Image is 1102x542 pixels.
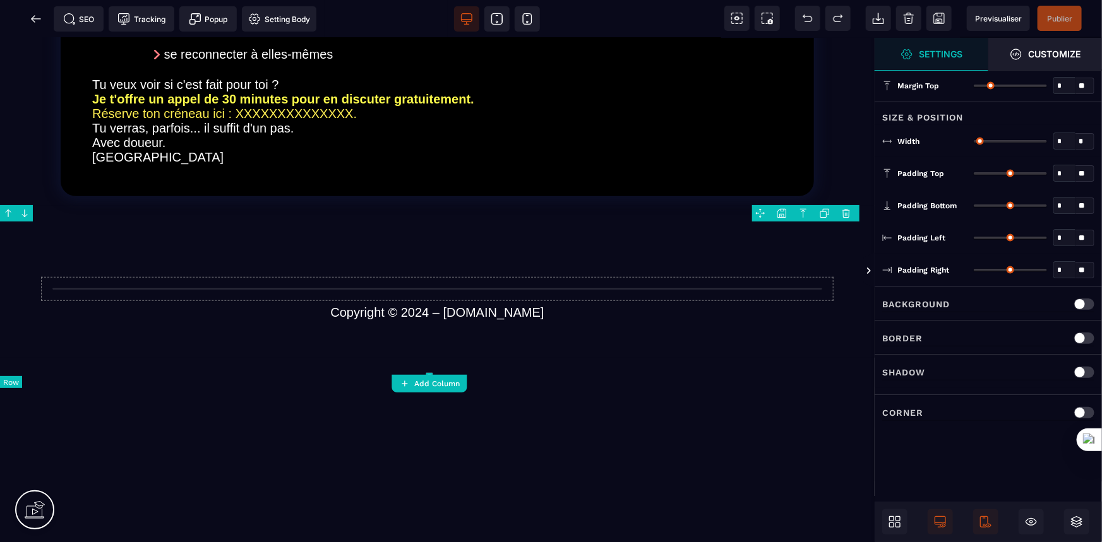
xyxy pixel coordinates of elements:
p: Corner [882,405,923,420]
strong: Settings [919,49,963,59]
span: Width [897,136,919,146]
div: Size & Position [875,102,1102,125]
span: Mobile Only [973,509,998,534]
span: Padding Top [897,168,944,179]
span: Previsualiser [975,14,1022,23]
span: View components [724,6,750,31]
span: Hide/Show Block [1019,509,1044,534]
p: Border [882,331,923,346]
span: Settings [875,38,988,71]
span: Open Style Manager [988,38,1102,71]
span: SEO [63,13,95,25]
span: Open Blocks [882,509,907,534]
span: Padding Bottom [897,201,957,211]
span: Screenshot [755,6,780,31]
span: Padding Right [897,265,949,275]
p: Background [882,297,950,312]
span: Desktop Only [928,509,953,534]
span: Preview [967,6,1030,31]
span: Open Layers [1064,509,1089,534]
strong: Customize [1029,49,1081,59]
p: Shadow [882,365,925,380]
span: Padding Left [897,233,945,243]
span: Tracking [117,13,165,25]
strong: Add Column [414,379,460,388]
span: se reconnecter à elles-mêmes [164,9,333,23]
span: Popup [189,13,228,25]
span: Setting Body [248,13,310,25]
span: Publier [1047,14,1072,23]
button: Add Column [392,375,467,392]
text: Copyright © 2024 – [DOMAIN_NAME] [9,264,865,285]
span: Margin Top [897,81,939,91]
